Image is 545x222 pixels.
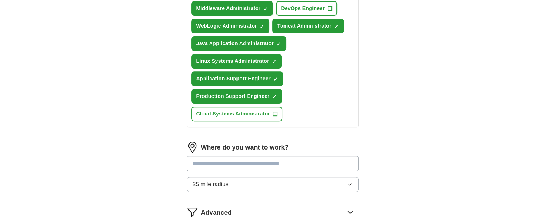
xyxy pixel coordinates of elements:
span: ✓ [272,94,277,100]
span: DevOps Engineer [281,5,325,12]
span: ✓ [273,76,278,82]
span: Linux Systems Administrator [196,57,269,65]
button: WebLogic Administrator✓ [191,19,270,33]
label: Where do you want to work? [201,143,289,152]
span: ✓ [277,41,281,47]
button: Production Support Engineer✓ [191,89,282,104]
span: Middleware Administrator [196,5,261,12]
button: Linux Systems Administrator✓ [191,54,282,69]
button: Tomcat Administrator✓ [272,19,344,33]
span: Application Support Engineer [196,75,271,82]
span: Cloud Systems Administrator [196,110,270,118]
span: WebLogic Administrator [196,22,257,30]
img: location.png [187,142,198,153]
span: Java Application Administrator [196,40,274,47]
button: Java Application Administrator✓ [191,36,286,51]
span: ✓ [272,59,276,65]
button: DevOps Engineer [276,1,337,16]
span: ✓ [334,24,339,29]
img: filter [187,206,198,218]
span: Tomcat Administrator [277,22,331,30]
span: ✓ [260,24,264,29]
button: Application Support Engineer✓ [191,71,283,86]
span: ✓ [263,6,268,12]
button: Cloud Systems Administrator [191,107,283,121]
span: Advanced [201,208,232,218]
span: 25 mile radius [193,180,229,189]
span: Production Support Engineer [196,93,270,100]
button: Middleware Administrator✓ [191,1,273,16]
button: 25 mile radius [187,177,359,192]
